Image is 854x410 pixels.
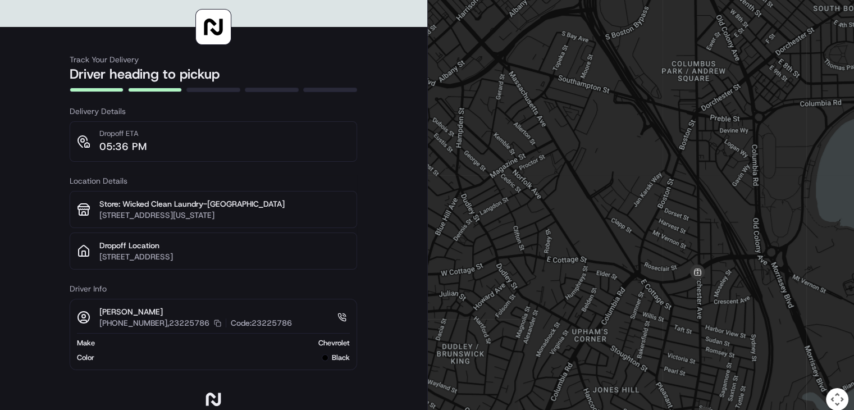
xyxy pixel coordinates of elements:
p: Dropoff Location [99,240,350,251]
p: Store: Wicked Clean Laundry-[GEOGRAPHIC_DATA] [99,198,350,209]
p: Code: 23225786 [231,317,292,329]
span: black [332,353,350,363]
span: Color [77,353,94,363]
p: [PHONE_NUMBER],23225786 [99,317,209,329]
span: Chevrolet [318,338,350,348]
h2: Driver heading to pickup [70,65,357,83]
h3: Location Details [70,175,357,186]
span: Make [77,338,95,348]
h3: Track Your Delivery [70,54,357,65]
p: 05:36 PM [99,139,147,154]
p: Dropoff ETA [99,129,147,139]
h3: Driver Info [70,283,357,294]
p: [PERSON_NAME] [99,306,292,317]
h3: Delivery Details [70,106,357,117]
p: [STREET_ADDRESS] [99,251,350,262]
p: [STREET_ADDRESS][US_STATE] [99,209,350,221]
